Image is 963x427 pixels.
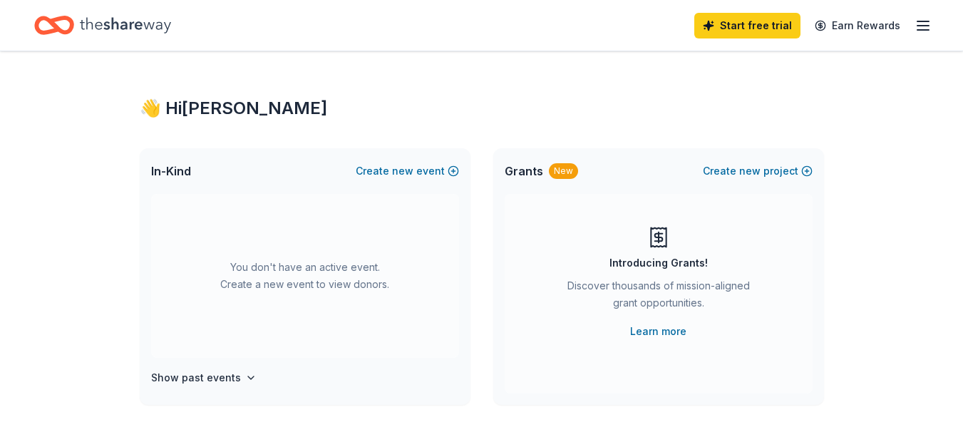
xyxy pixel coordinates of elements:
[151,369,241,386] h4: Show past events
[739,163,761,180] span: new
[392,163,413,180] span: new
[630,323,686,340] a: Learn more
[505,163,543,180] span: Grants
[34,9,171,42] a: Home
[562,277,756,317] div: Discover thousands of mission-aligned grant opportunities.
[151,369,257,386] button: Show past events
[140,97,824,120] div: 👋 Hi [PERSON_NAME]
[356,163,459,180] button: Createnewevent
[151,163,191,180] span: In-Kind
[549,163,578,179] div: New
[806,13,909,38] a: Earn Rewards
[151,194,459,358] div: You don't have an active event. Create a new event to view donors.
[694,13,800,38] a: Start free trial
[703,163,813,180] button: Createnewproject
[609,254,708,272] div: Introducing Grants!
